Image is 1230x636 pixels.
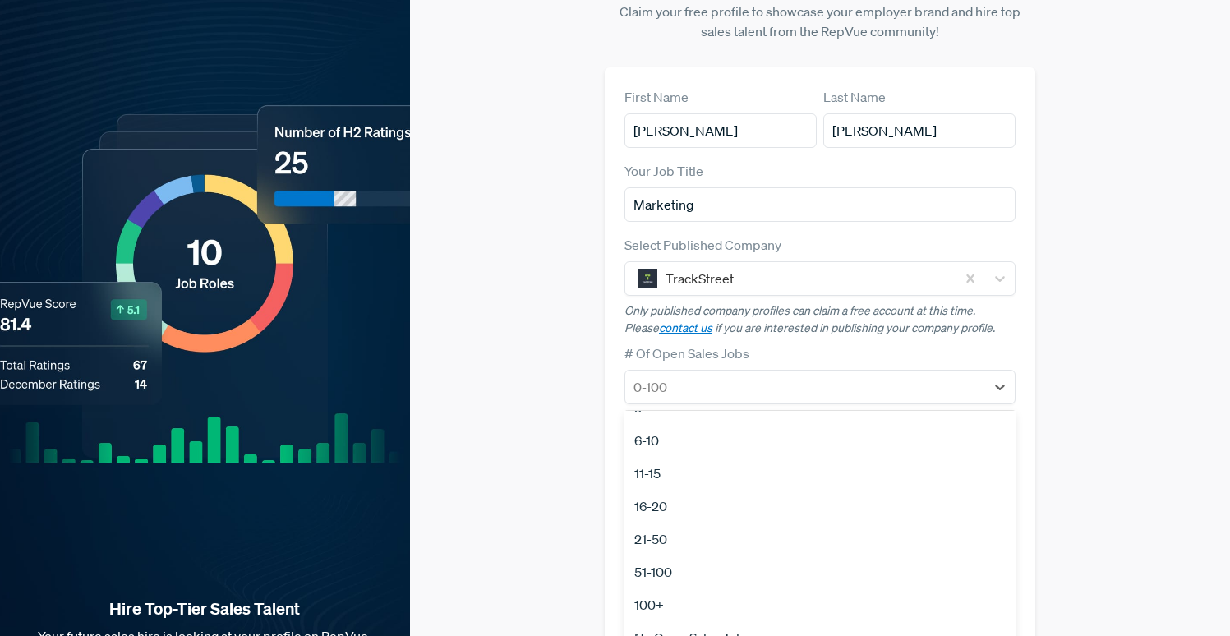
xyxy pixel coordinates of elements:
[624,161,703,181] label: Your Job Title
[624,87,689,107] label: First Name
[823,87,886,107] label: Last Name
[624,523,1016,555] div: 21-50
[624,588,1016,621] div: 100+
[624,424,1016,457] div: 6-10
[624,113,817,148] input: First Name
[26,598,384,620] strong: Hire Top-Tier Sales Talent
[638,269,657,288] img: TrackStreet
[624,343,749,363] label: # Of Open Sales Jobs
[624,302,1016,337] p: Only published company profiles can claim a free account at this time. Please if you are interest...
[624,457,1016,490] div: 11-15
[624,490,1016,523] div: 16-20
[659,320,712,335] a: contact us
[605,2,1035,41] p: Claim your free profile to showcase your employer brand and hire top sales talent from the RepVue...
[624,235,781,255] label: Select Published Company
[624,555,1016,588] div: 51-100
[624,187,1016,222] input: Title
[823,113,1016,148] input: Last Name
